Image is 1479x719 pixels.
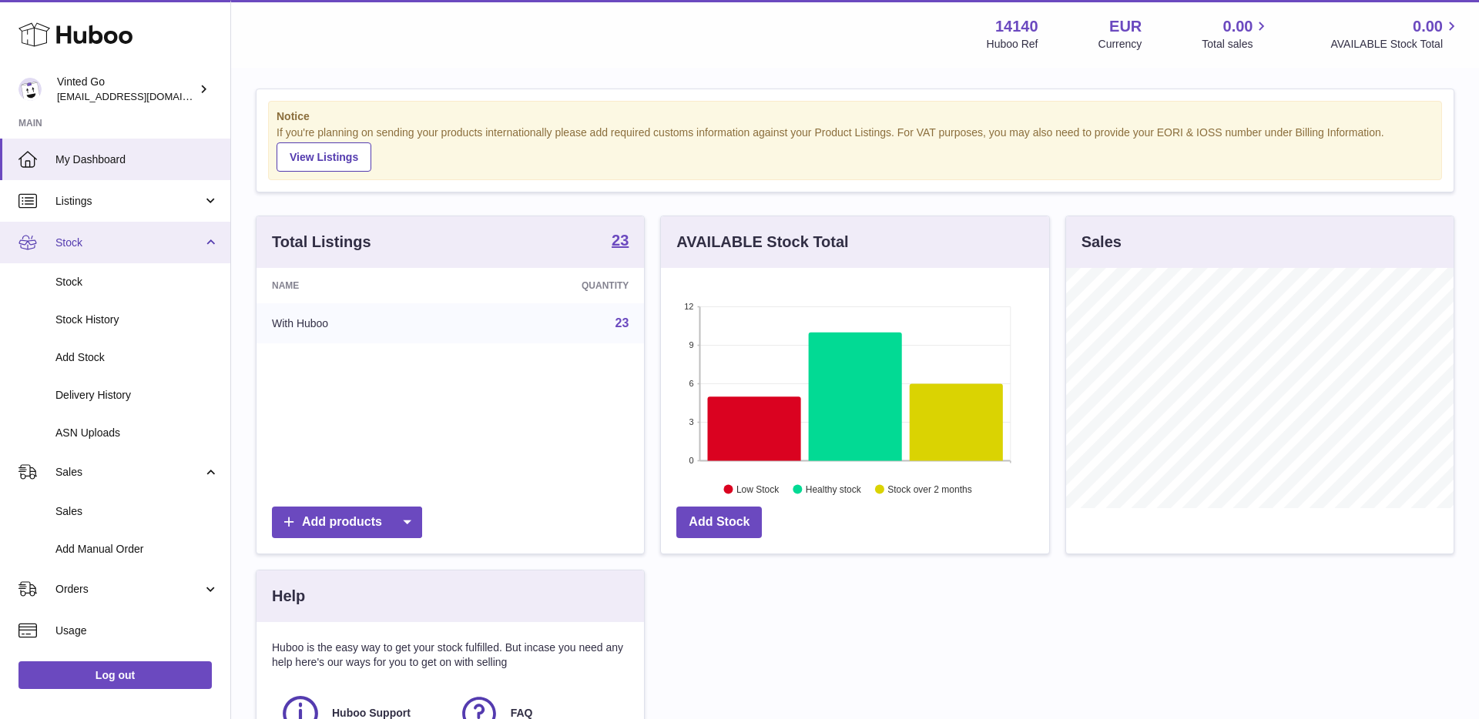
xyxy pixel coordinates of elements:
[55,194,203,209] span: Listings
[1330,16,1461,52] a: 0.00 AVAILABLE Stock Total
[272,507,422,538] a: Add products
[55,152,219,167] span: My Dashboard
[272,640,629,670] p: Huboo is the easy way to get your stock fulfilled. But incase you need any help here's our ways f...
[55,313,219,327] span: Stock History
[57,75,196,104] div: Vinted Go
[277,109,1434,124] strong: Notice
[461,268,645,303] th: Quantity
[676,507,762,538] a: Add Stock
[257,268,461,303] th: Name
[18,661,212,689] a: Log out
[689,417,694,426] text: 3
[987,37,1038,52] div: Huboo Ref
[1202,37,1270,52] span: Total sales
[1413,16,1443,37] span: 0.00
[55,504,219,519] span: Sales
[18,78,42,101] img: giedre.bartusyte@vinted.com
[277,142,371,172] a: View Listings
[1223,16,1253,37] span: 0.00
[55,350,219,365] span: Add Stock
[689,340,694,349] text: 9
[1098,37,1142,52] div: Currency
[806,483,862,494] text: Healthy stock
[272,232,371,252] h3: Total Listings
[888,483,972,494] text: Stock over 2 months
[55,465,203,480] span: Sales
[612,232,629,251] a: 23
[689,379,694,388] text: 6
[612,232,629,248] strong: 23
[1109,16,1142,37] strong: EUR
[615,316,629,329] a: 23
[55,542,219,557] span: Add Manual Order
[257,303,461,343] td: With Huboo
[689,456,694,465] text: 0
[685,302,694,311] text: 12
[55,388,219,403] span: Delivery History
[55,236,203,250] span: Stock
[57,90,226,102] span: [EMAIL_ADDRESS][DOMAIN_NAME]
[55,624,219,638] span: Usage
[277,125,1434,172] div: If you're planning on sending your products internationally please add required customs informati...
[1082,232,1122,252] h3: Sales
[995,16,1038,37] strong: 14140
[736,483,780,494] text: Low Stock
[55,582,203,597] span: Orders
[55,426,219,440] span: ASN Uploads
[272,586,305,607] h3: Help
[1202,16,1270,52] a: 0.00 Total sales
[1330,37,1461,52] span: AVAILABLE Stock Total
[55,275,219,289] span: Stock
[676,232,848,252] h3: AVAILABLE Stock Total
